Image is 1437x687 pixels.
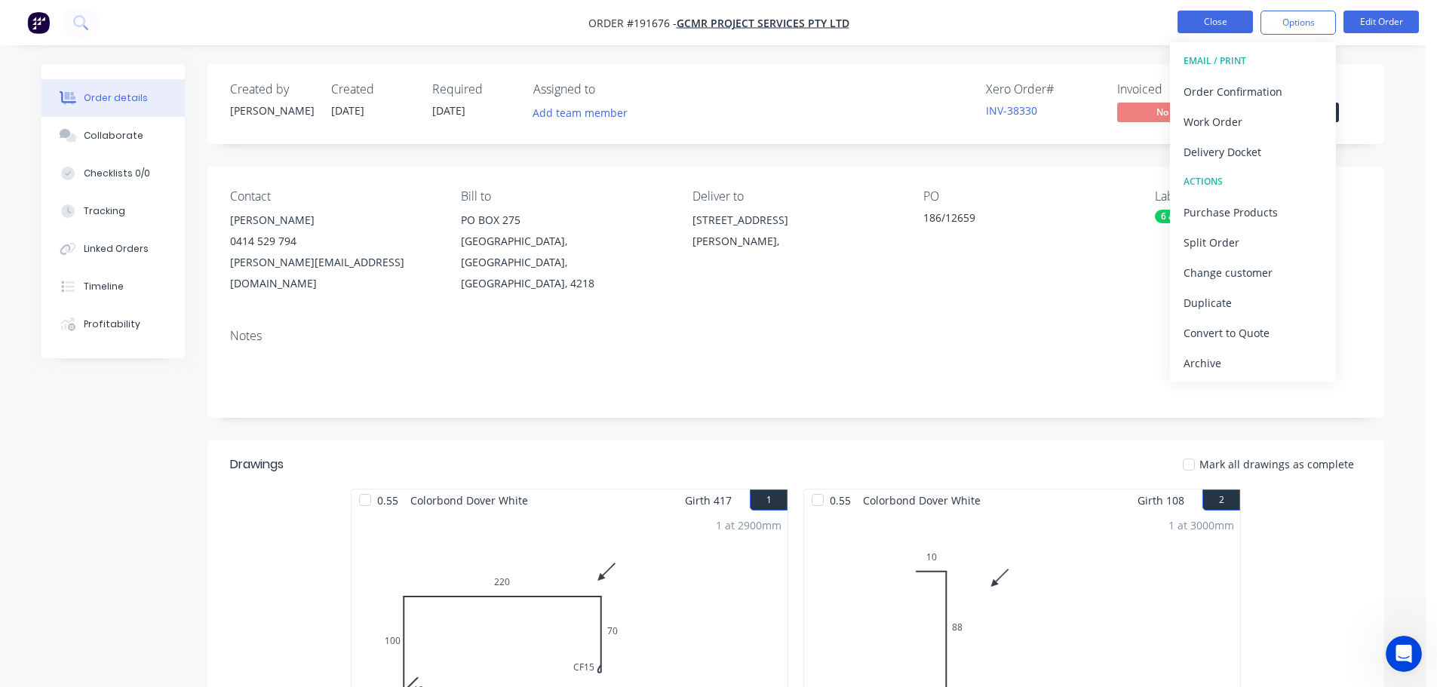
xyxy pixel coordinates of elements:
[331,103,364,118] span: [DATE]
[1184,262,1322,284] div: Change customer
[1184,352,1322,374] div: Archive
[84,91,148,105] div: Order details
[1155,189,1362,204] div: Labels
[692,231,899,252] div: [PERSON_NAME],
[1184,172,1322,192] div: ACTIONS
[230,210,437,294] div: [PERSON_NAME]0414 529 794[PERSON_NAME][EMAIL_ADDRESS][DOMAIN_NAME]
[716,517,781,533] div: 1 at 2900mm
[84,167,150,180] div: Checklists 0/0
[41,305,185,343] button: Profitability
[588,16,677,30] span: Order #191676 -
[230,231,437,252] div: 0414 529 794
[1170,348,1336,378] button: Archive
[27,11,50,34] img: Factory
[692,210,899,231] div: [STREET_ADDRESS]
[84,242,149,256] div: Linked Orders
[1117,82,1230,97] div: Invoiced
[461,210,668,231] div: PO BOX 275
[84,204,125,218] div: Tracking
[692,210,899,258] div: [STREET_ADDRESS][PERSON_NAME],
[1343,11,1419,33] button: Edit Order
[41,117,185,155] button: Collaborate
[1184,111,1322,133] div: Work Order
[1199,456,1354,472] span: Mark all drawings as complete
[1202,489,1240,511] button: 2
[230,252,437,294] div: [PERSON_NAME][EMAIL_ADDRESS][DOMAIN_NAME]
[1170,197,1336,227] button: Purchase Products
[923,210,1112,231] div: 186/12659
[1138,489,1184,511] span: Girth 108
[1184,81,1322,103] div: Order Confirmation
[1170,106,1336,136] button: Work Order
[331,82,414,97] div: Created
[1117,103,1208,121] span: No
[1184,51,1322,71] div: EMAIL / PRINT
[692,189,899,204] div: Deliver to
[230,210,437,231] div: [PERSON_NAME]
[986,82,1099,97] div: Xero Order #
[1170,257,1336,287] button: Change customer
[750,489,788,511] button: 1
[1170,167,1336,197] button: ACTIONS
[41,155,185,192] button: Checklists 0/0
[432,82,515,97] div: Required
[525,103,636,123] button: Add team member
[461,231,668,294] div: [GEOGRAPHIC_DATA], [GEOGRAPHIC_DATA], [GEOGRAPHIC_DATA], 4218
[923,189,1130,204] div: PO
[432,103,465,118] span: [DATE]
[230,82,313,97] div: Created by
[1260,11,1336,35] button: Options
[1184,292,1322,314] div: Duplicate
[230,189,437,204] div: Contact
[533,82,684,97] div: Assigned to
[41,230,185,268] button: Linked Orders
[41,268,185,305] button: Timeline
[1170,76,1336,106] button: Order Confirmation
[677,16,849,30] a: GCMR Project Services Pty Ltd
[84,317,140,331] div: Profitability
[371,489,404,511] span: 0.55
[1178,11,1253,33] button: Close
[1170,287,1336,317] button: Duplicate
[461,189,668,204] div: Bill to
[1155,210,1188,223] div: 6 am
[533,103,636,123] button: Add team member
[230,103,313,118] div: [PERSON_NAME]
[1170,317,1336,348] button: Convert to Quote
[84,129,143,143] div: Collaborate
[230,329,1362,343] div: Notes
[461,210,668,294] div: PO BOX 275[GEOGRAPHIC_DATA], [GEOGRAPHIC_DATA], [GEOGRAPHIC_DATA], 4218
[685,489,732,511] span: Girth 417
[1170,136,1336,167] button: Delivery Docket
[1184,141,1322,163] div: Delivery Docket
[1184,232,1322,253] div: Split Order
[1168,517,1234,533] div: 1 at 3000mm
[1170,227,1336,257] button: Split Order
[84,280,124,293] div: Timeline
[404,489,534,511] span: Colorbond Dover White
[1386,636,1422,672] iframe: Intercom live chat
[230,455,284,474] div: Drawings
[857,489,987,511] span: Colorbond Dover White
[986,103,1037,118] a: INV-38330
[1184,201,1322,223] div: Purchase Products
[824,489,857,511] span: 0.55
[1170,46,1336,76] button: EMAIL / PRINT
[1184,322,1322,344] div: Convert to Quote
[41,192,185,230] button: Tracking
[41,79,185,117] button: Order details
